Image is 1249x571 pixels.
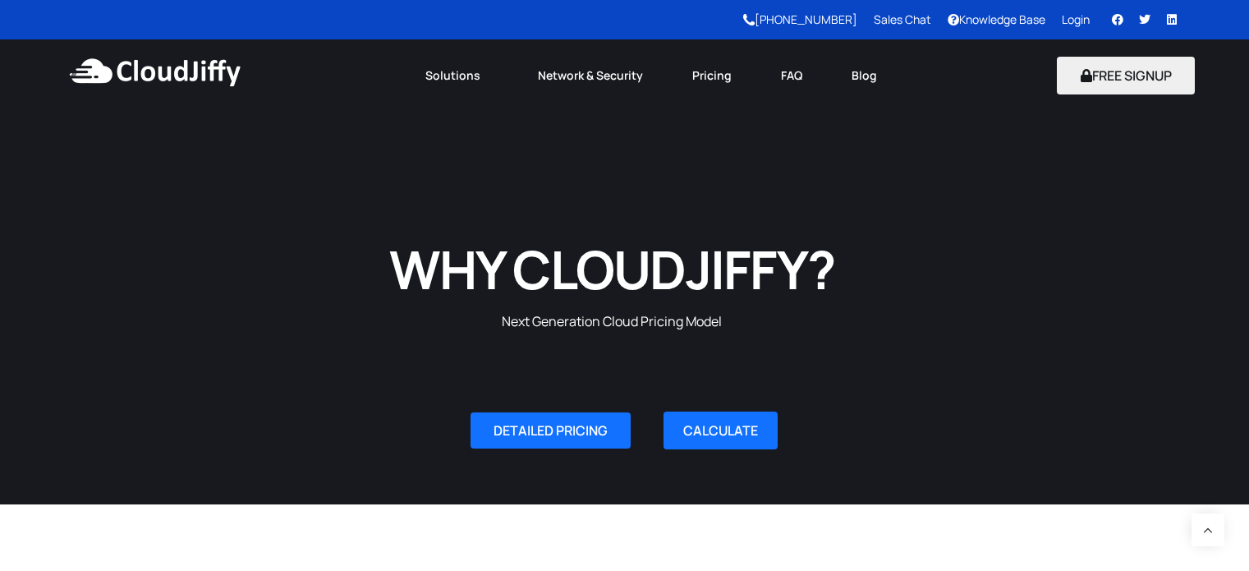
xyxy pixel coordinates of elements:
iframe: chat widget [1180,505,1233,555]
a: Network & Security [513,58,668,94]
a: Knowledge Base [948,12,1045,27]
p: Next Generation Cloud Pricing Model [308,311,916,333]
h1: WHY CLOUDJIFFY? [308,235,916,303]
a: Pricing [668,58,756,94]
a: Solutions [401,58,513,94]
a: [PHONE_NUMBER] [743,12,857,27]
a: CALCULATE [664,412,778,449]
a: Login [1062,12,1090,27]
a: DETAILED PRICING [471,412,631,449]
span: DETAILED PRICING [494,424,608,437]
button: FREE SIGNUP [1057,57,1196,94]
a: FREE SIGNUP [1057,67,1196,85]
a: FAQ [756,58,827,94]
a: Blog [827,58,902,94]
a: Sales Chat [874,12,931,27]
